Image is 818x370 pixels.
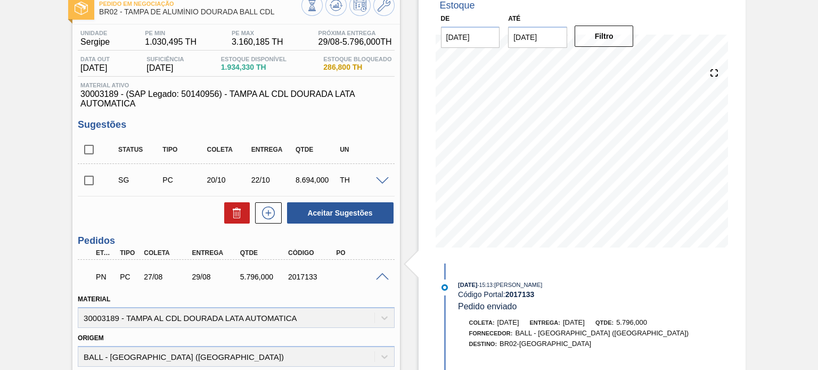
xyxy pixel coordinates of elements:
span: [DATE] [497,318,519,326]
span: - 15:13 [478,282,493,288]
div: 5.796,000 [238,273,290,281]
span: Qtde: [595,319,613,326]
h3: Pedidos [78,235,394,246]
span: Material ativo [80,82,391,88]
div: Coleta [141,249,194,257]
div: 29/08/2025 [190,273,242,281]
span: 3.160,185 TH [232,37,283,47]
button: Filtro [575,26,634,47]
div: Código Portal: [458,290,711,299]
span: [DATE] [458,282,477,288]
span: Suficiência [146,56,184,62]
span: 286,800 TH [323,63,391,71]
div: UN [337,146,386,153]
div: Nova sugestão [250,202,282,224]
span: Entrega: [530,319,560,326]
span: BR02 - TAMPA DE ALUMÍNIO DOURADA BALL CDL [99,8,301,16]
span: Sergipe [80,37,110,47]
h3: Sugestões [78,119,394,130]
div: 27/08/2025 [141,273,194,281]
div: 22/10/2025 [249,176,297,184]
span: 29/08 - 5.796,000 TH [318,37,392,47]
span: Coleta: [469,319,495,326]
p: PN [96,273,114,281]
div: Coleta [204,146,253,153]
span: Pedido em Negociação [99,1,301,7]
div: Tipo [160,146,208,153]
label: Origem [78,334,104,342]
div: 8.694,000 [293,176,341,184]
label: De [441,15,450,22]
div: Entrega [190,249,242,257]
div: TH [337,176,386,184]
div: Etapa [93,249,117,257]
img: atual [441,284,448,291]
button: Aceitar Sugestões [287,202,394,224]
span: 1.030,495 TH [145,37,197,47]
div: PO [333,249,386,257]
div: Aceitar Sugestões [282,201,395,225]
span: BALL - [GEOGRAPHIC_DATA] ([GEOGRAPHIC_DATA]) [515,329,689,337]
span: 30003189 - (SAP Legado: 50140956) - TAMPA AL CDL DOURADA LATA AUTOMATICA [80,89,391,109]
span: PE MAX [232,30,283,36]
input: dd/mm/yyyy [441,27,500,48]
strong: 2017133 [505,290,535,299]
div: Pedido de Compra [160,176,208,184]
label: Até [508,15,520,22]
div: 20/10/2025 [204,176,253,184]
div: Pedido de Compra [117,273,141,281]
span: 1.934,330 TH [221,63,287,71]
span: Próxima Entrega [318,30,392,36]
div: Tipo [117,249,141,257]
div: Sugestão Criada [116,176,164,184]
div: Status [116,146,164,153]
span: Destino: [469,341,497,347]
span: [DATE] [563,318,585,326]
div: Qtde [293,146,341,153]
div: Código [285,249,338,257]
label: Material [78,295,110,303]
div: Excluir Sugestões [219,202,250,224]
div: 2017133 [285,273,338,281]
span: [DATE] [80,63,110,73]
span: PE MIN [145,30,197,36]
span: BR02-[GEOGRAPHIC_DATA] [500,340,591,348]
input: dd/mm/yyyy [508,27,567,48]
span: Pedido enviado [458,302,517,311]
span: 5.796,000 [616,318,647,326]
span: [DATE] [146,63,184,73]
span: Unidade [80,30,110,36]
span: : [PERSON_NAME] [493,282,543,288]
span: Fornecedor: [469,330,513,336]
div: Entrega [249,146,297,153]
span: Estoque Disponível [221,56,287,62]
div: Pedido em Negociação [93,265,117,289]
div: Qtde [238,249,290,257]
span: Data out [80,56,110,62]
span: Estoque Bloqueado [323,56,391,62]
img: Ícone [75,2,88,15]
